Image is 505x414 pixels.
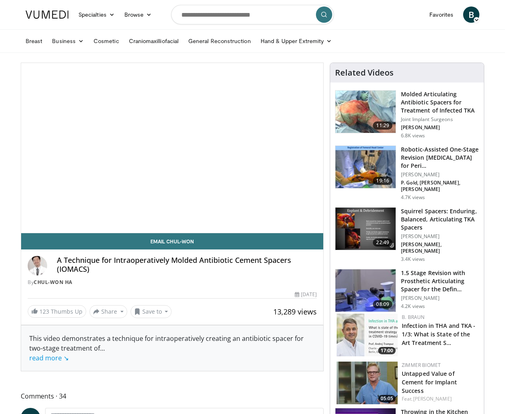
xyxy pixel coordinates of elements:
[413,395,452,402] a: [PERSON_NAME]
[131,305,172,318] button: Save to
[47,33,89,49] a: Business
[335,269,479,312] a: 08:09 1.5 Stage Revision with Prosthetic Articulating Spacer for the Defin… [PERSON_NAME] 4.2K views
[29,353,69,362] a: read more ↘
[21,63,323,233] video-js: Video Player
[256,33,337,49] a: Hand & Upper Extremity
[29,344,105,362] span: ...
[28,305,86,318] a: 123 Thumbs Up
[402,395,477,403] div: Feat.
[378,395,396,402] span: 05:05
[401,180,479,193] p: P. Gold, [PERSON_NAME], [PERSON_NAME]
[401,269,479,293] h3: 1.5 Stage Revision with Prosthetic Articulating Spacer for the Defin…
[401,303,425,310] p: 4.2K views
[401,145,479,170] h3: Robotic-Assisted One-Stage Revision [MEDICAL_DATA] for Peri…
[337,362,398,404] a: 05:05
[120,7,157,23] a: Browse
[401,194,425,201] p: 4.7K views
[378,347,396,354] span: 17:00
[335,146,396,188] img: 7690c41b-e8f2-40ca-8292-ee3b379d6f2f.150x105_q85_crop-smart_upscale.jpg
[401,241,479,254] p: [PERSON_NAME], [PERSON_NAME]
[335,208,396,250] img: 42a07a08-9996-4bcc-a6d0-8f805b00a672.150x105_q85_crop-smart_upscale.jpg
[373,121,392,130] span: 11:29
[337,314,398,356] a: 17:00
[401,124,479,131] p: [PERSON_NAME]
[335,91,396,133] img: lom5_3.png.150x105_q85_crop-smart_upscale.jpg
[401,207,479,232] h3: Squirrel Spacers: Enduring, Balanced, Articulating TKA Spacers
[57,256,317,273] h4: A Technique for Intraoperatively Molded Antibiotic Cement Spacers (IOMACS)
[21,233,323,249] a: Email Chul-Won
[335,207,479,262] a: 22:49 Squirrel Spacers: Enduring, Balanced, Articulating TKA Spacers [PERSON_NAME] [PERSON_NAME],...
[335,145,479,201] a: 19:16 Robotic-Assisted One-Stage Revision [MEDICAL_DATA] for Peri… [PERSON_NAME] P. Gold, [PERSON...
[401,256,425,262] p: 3.4K views
[463,7,479,23] a: B
[183,33,256,49] a: General Reconstruction
[89,305,127,318] button: Share
[401,171,479,178] p: [PERSON_NAME]
[424,7,458,23] a: Favorites
[401,132,425,139] p: 6.8K views
[401,90,479,115] h3: Molded Articulating Antibiotic Spacers for Treatment of Infected TKA
[21,391,324,401] span: Comments 34
[74,7,120,23] a: Specialties
[29,334,315,363] div: This video demonstrates a technique for intraoperatively creating an antibiotic spacer for two-st...
[335,269,396,312] img: 9a438204-66ba-43f0-86a5-871c573143bf.150x105_q85_crop-smart_upscale.jpg
[21,33,47,49] a: Breast
[401,295,479,301] p: [PERSON_NAME]
[373,300,392,308] span: 08:09
[402,322,476,347] a: Infection in THA and TKA - 1/3: What is State of the Art Treatment S…
[28,279,317,286] div: By
[295,291,317,298] div: [DATE]
[26,11,69,19] img: VuMedi Logo
[373,238,392,247] span: 22:49
[402,362,441,368] a: Zimmer Biomet
[402,370,457,394] a: Untapped Value of Cement for Implant Success
[335,68,394,78] h4: Related Videos
[39,308,49,315] span: 123
[401,233,479,240] p: [PERSON_NAME]
[402,314,424,321] a: B. Braun
[337,314,398,356] img: ed42e859-f3d8-4027-b228-6ec84fff8464.150x105_q85_crop-smart_upscale.jpg
[124,33,183,49] a: Craniomaxilliofacial
[401,116,479,123] p: Joint Implant Surgeons
[337,362,398,404] img: ab449ff7-7aff-4fb0-8bd5-71b0feafd1dc.150x105_q85_crop-smart_upscale.jpg
[171,5,334,24] input: Search topics, interventions
[273,307,317,316] span: 13,289 views
[28,256,47,275] img: Avatar
[34,279,72,286] a: Chul-Won Ha
[335,90,479,139] a: 11:29 Molded Articulating Antibiotic Spacers for Treatment of Infected TKA Joint Implant Surgeons...
[373,177,392,185] span: 19:16
[89,33,124,49] a: Cosmetic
